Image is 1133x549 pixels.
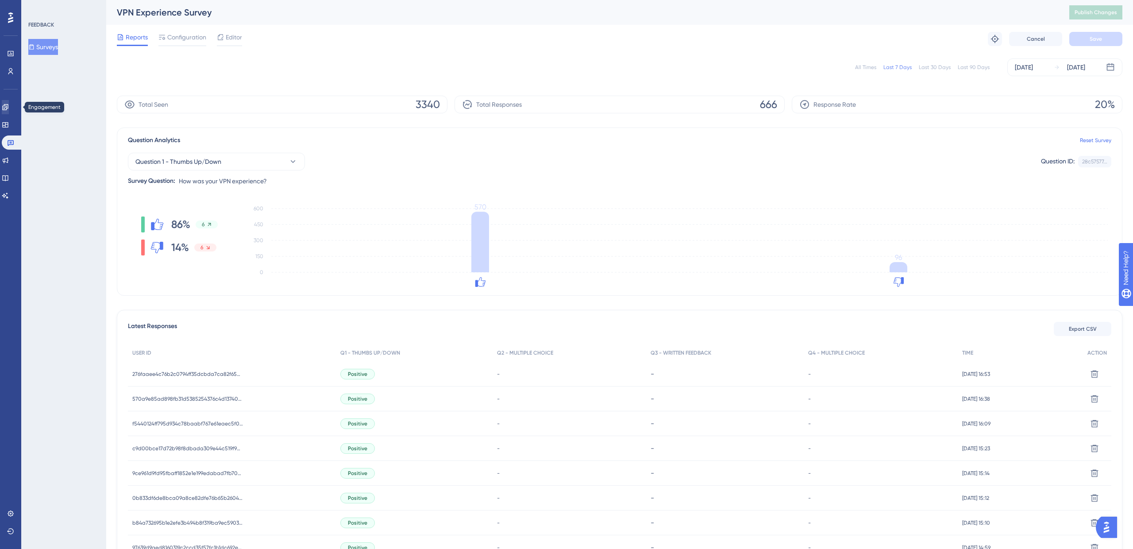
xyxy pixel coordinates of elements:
[813,99,856,110] span: Response Rate
[1080,137,1111,144] a: Reset Survey
[651,518,800,527] div: -
[651,419,800,428] div: -
[1069,32,1122,46] button: Save
[167,32,206,43] span: Configuration
[348,371,367,378] span: Positive
[132,495,243,502] span: 0b833df6de8bca09a8ce82dfe76b65b260431de069cb14d4e4a822d1d108ac7d
[117,6,1047,19] div: VPN Experience Survey
[808,519,811,526] span: -
[139,99,168,110] span: Total Seen
[28,21,54,28] div: FEEDBACK
[651,349,711,356] span: Q3 - WRITTEN FEEDBACK
[962,519,990,526] span: [DATE] 15:10
[895,253,902,262] tspan: 96
[962,395,990,402] span: [DATE] 16:38
[962,495,989,502] span: [DATE] 15:12
[497,420,500,427] span: -
[1041,156,1075,167] div: Question ID:
[171,217,190,232] span: 86%
[1015,62,1033,73] div: [DATE]
[1067,62,1085,73] div: [DATE]
[808,495,811,502] span: -
[1090,35,1102,43] span: Save
[254,237,263,244] tspan: 300
[958,64,990,71] div: Last 90 Days
[135,156,221,167] span: Question 1 - Thumbs Up/Down
[416,97,440,112] span: 3340
[171,240,189,255] span: 14%
[497,445,500,452] span: -
[128,153,305,170] button: Question 1 - Thumbs Up/Down
[348,395,367,402] span: Positive
[962,420,990,427] span: [DATE] 16:09
[348,445,367,452] span: Positive
[474,203,486,211] tspan: 570
[348,519,367,526] span: Positive
[808,420,811,427] span: -
[1054,322,1111,336] button: Export CSV
[962,470,990,477] span: [DATE] 15:14
[651,370,800,378] div: -
[962,371,990,378] span: [DATE] 16:53
[202,221,204,228] span: 6
[132,420,243,427] span: f5440124ff795d934c78baabf767e61eaec5f08a15cf2533704db196cab08623
[808,395,811,402] span: -
[855,64,876,71] div: All Times
[651,394,800,403] div: -
[348,420,367,427] span: Positive
[1087,349,1107,356] span: ACTION
[476,99,522,110] span: Total Responses
[28,39,58,55] button: Surveys
[254,205,263,212] tspan: 600
[497,371,500,378] span: -
[128,135,180,146] span: Question Analytics
[808,371,811,378] span: -
[179,176,267,186] span: How was your VPN experience?
[1096,514,1122,541] iframe: UserGuiding AI Assistant Launcher
[128,321,177,337] span: Latest Responses
[1069,325,1097,332] span: Export CSV
[808,470,811,477] span: -
[340,349,400,356] span: Q1 - THUMBS UP/DOWN
[132,371,243,378] span: 276faaee4c76b2c0794ff35dcbda7ca82f65b4727b7ef14a713d1c2c9d88d045
[962,445,990,452] span: [DATE] 15:23
[1027,35,1045,43] span: Cancel
[1082,158,1107,165] div: 28c57577...
[260,269,263,275] tspan: 0
[497,395,500,402] span: -
[651,444,800,452] div: -
[226,32,242,43] span: Editor
[919,64,951,71] div: Last 30 Days
[1009,32,1062,46] button: Cancel
[651,469,800,477] div: -
[126,32,148,43] span: Reports
[132,395,243,402] span: 570a9e85ad898fb31d5385254376c4d13740aeee40cc89318be2a73db3e750c6
[348,470,367,477] span: Positive
[808,349,865,356] span: Q4 - MULTIPLE CHOICE
[497,470,500,477] span: -
[21,2,55,13] span: Need Help?
[808,445,811,452] span: -
[962,349,973,356] span: TIME
[128,176,175,186] div: Survey Question:
[1095,97,1115,112] span: 20%
[348,495,367,502] span: Positive
[1075,9,1117,16] span: Publish Changes
[200,244,203,251] span: 6
[1069,5,1122,19] button: Publish Changes
[497,519,500,526] span: -
[132,445,243,452] span: c9d00bce17d72b98f8dbada309e44c519f95cc0a2c734e1ea8e4a7dff2f025d6
[760,97,777,112] span: 666
[651,494,800,502] div: -
[132,519,243,526] span: b84a732695b1e2efe3b494b8f319ba9ec5903d077ed1249836e8db3c148594f8
[497,495,500,502] span: -
[132,349,151,356] span: USER ID
[883,64,912,71] div: Last 7 Days
[254,221,263,228] tspan: 450
[132,470,243,477] span: 9ce961d9fd95fbaff1852e1e199edabad7fb7052ed9229af4706134686391ce0
[255,253,263,259] tspan: 150
[497,349,553,356] span: Q2 - MULTIPLE CHOICE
